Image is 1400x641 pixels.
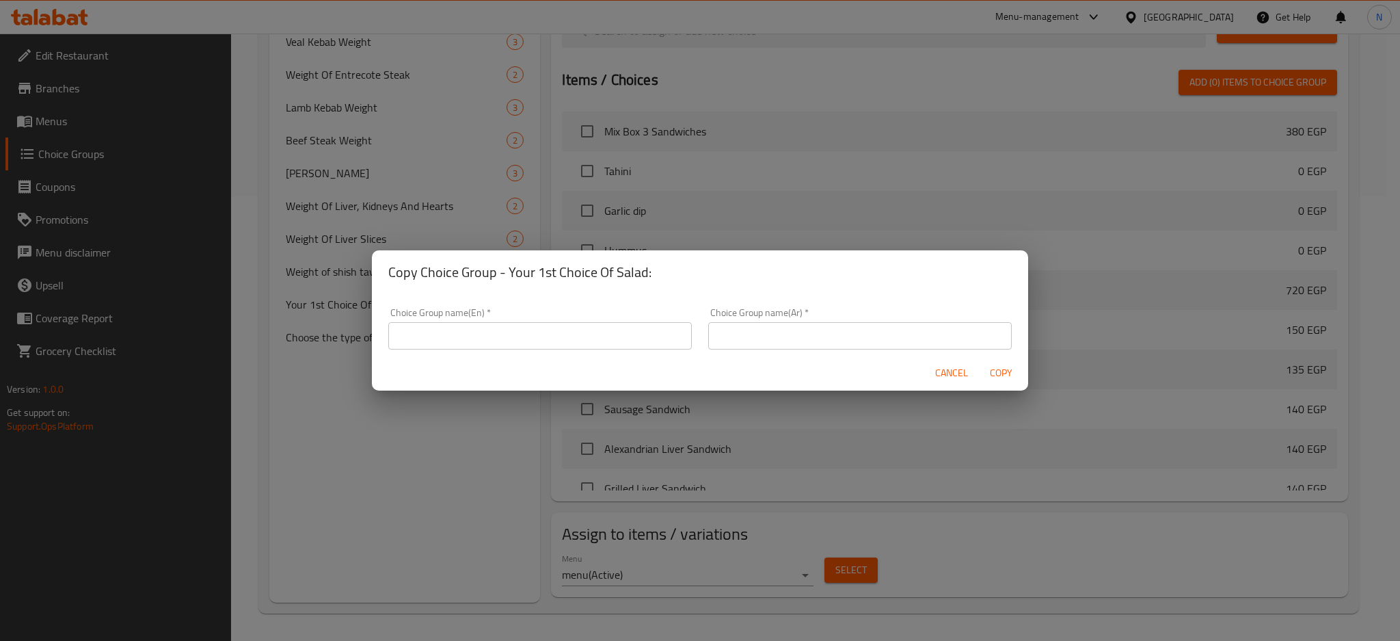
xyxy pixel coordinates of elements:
[930,361,973,386] button: Cancel
[935,365,968,382] span: Cancel
[388,261,1012,283] h2: Copy Choice Group - Your 1st Choice Of Salad:
[708,322,1012,350] input: Please enter Choice Group name(ar)
[388,322,692,350] input: Please enter Choice Group name(en)
[979,361,1023,386] button: Copy
[984,365,1017,382] span: Copy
